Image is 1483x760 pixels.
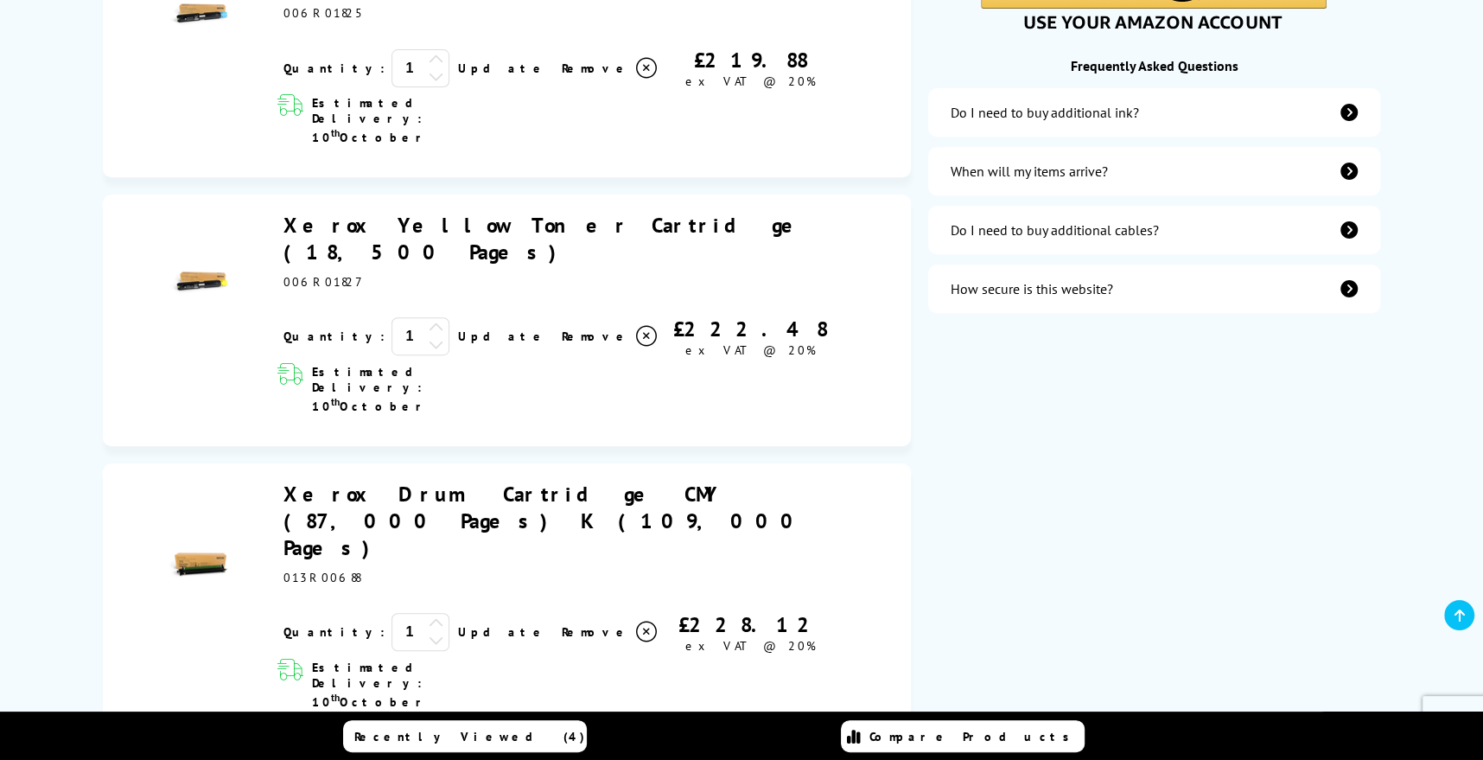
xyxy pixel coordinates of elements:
a: additional-cables [928,206,1379,254]
span: Remove [561,624,629,640]
a: Update [458,61,547,76]
span: Quantity: [283,329,385,344]
span: Remove [561,329,629,344]
span: Recently Viewed (4) [354,729,585,744]
sup: th [331,126,340,139]
a: Delete item from your basket [561,55,659,81]
span: ex VAT @ 20% [685,342,816,358]
sup: th [331,395,340,408]
a: Delete item from your basket [561,323,659,349]
sup: th [331,691,340,704]
span: Estimated Delivery: 10 October [312,95,528,145]
div: Frequently Asked Questions [928,57,1379,74]
a: Delete item from your basket [561,619,659,645]
span: ex VAT @ 20% [685,638,816,654]
div: £222.48 [659,316,842,342]
span: Compare Products [869,729,1079,744]
span: 006R01825 [283,5,365,21]
span: Quantity: [283,61,385,76]
div: Do I need to buy additional ink? [951,104,1139,121]
a: items-arrive [928,147,1379,195]
span: Quantity: [283,624,385,640]
img: Xerox Yellow Toner Cartridge (18,500 Pages) [168,252,228,313]
a: secure-website [928,265,1379,313]
div: How secure is this website? [951,280,1113,297]
a: Update [458,624,547,640]
a: Compare Products [841,720,1085,752]
span: Remove [561,61,629,76]
a: Recently Viewed (4) [343,720,587,752]
span: 013R00688 [283,570,360,585]
a: Update [458,329,547,344]
img: Xerox Drum Cartridge CMY (87,000 Pages) K (109,000 Pages) [168,535,228,596]
span: Estimated Delivery: 10 October [312,660,528,710]
a: additional-ink [928,88,1379,137]
div: Do I need to buy additional cables? [951,221,1159,239]
div: When will my items arrive? [951,163,1108,180]
span: 006R01827 [283,274,368,290]
div: £219.88 [659,47,842,73]
div: £228.12 [659,611,842,638]
a: Xerox Yellow Toner Cartridge (18,500 Pages) [283,212,810,265]
span: ex VAT @ 20% [685,73,816,89]
span: Estimated Delivery: 10 October [312,364,528,414]
a: Xerox Drum Cartridge CMY (87,000 Pages) K (109,000 Pages) [283,481,805,561]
